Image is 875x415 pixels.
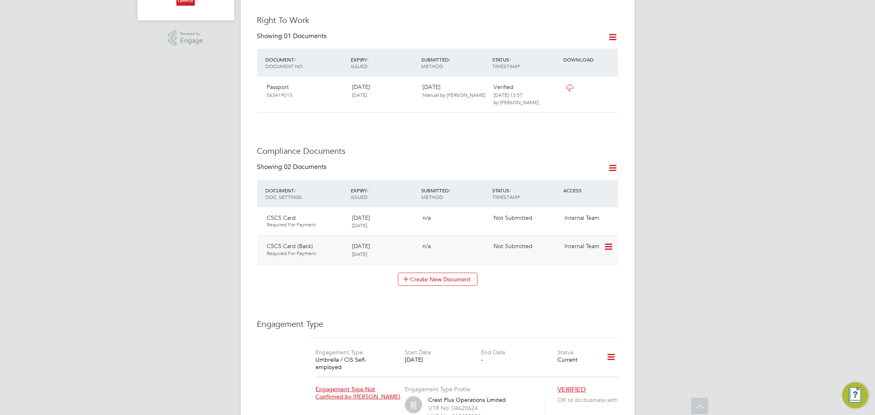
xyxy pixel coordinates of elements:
div: ACCESS [561,183,618,198]
span: n/a [423,242,431,250]
span: CSCS Card (Back) [267,242,313,250]
span: Manual by [PERSON_NAME]. [423,91,487,98]
span: / [295,187,296,194]
div: Current [557,356,596,363]
span: [DATE] [352,91,367,98]
span: TIMESTAMP [492,194,520,200]
label: Engagement Type [316,349,363,356]
span: / [509,187,511,194]
span: [DATE] [352,251,367,257]
span: Internal Team [564,214,599,221]
div: STATUS [490,52,561,73]
div: SUBMITTED [420,52,491,73]
span: Required For Payment [267,221,345,228]
div: Showing [257,32,329,41]
h3: Right To Work [257,15,618,25]
div: Showing [257,163,329,171]
span: / [295,56,296,63]
span: METHOD [422,194,443,200]
span: / [367,187,368,194]
span: Internal Team [564,242,599,250]
span: / [449,56,451,63]
div: SUBMITTED [420,183,491,204]
span: 01 Documents [284,32,327,40]
button: Create New Document [398,273,477,286]
div: DOCUMENT [264,52,349,73]
div: [DATE] [405,356,481,363]
span: [DATE] [352,214,370,221]
label: Status [557,349,573,356]
span: 02 Documents [284,163,327,171]
span: Not Submitted [493,214,532,221]
div: - [481,356,557,363]
span: n/a [423,214,431,221]
h3: Compliance Documents [257,146,618,156]
div: EXPIRY [349,183,420,204]
label: End Date [481,349,505,356]
span: DOC. SETTINGS [266,194,302,200]
span: [DATE] [352,222,367,228]
span: OK to do business with [557,396,621,404]
div: Umbrella / CIS Self-employed [316,356,392,371]
span: DOCUMENT NO. [266,63,304,69]
span: METHOD [422,63,443,69]
span: [DATE] [352,242,370,250]
span: / [449,187,451,194]
div: [DATE] [420,80,491,101]
button: Engage Resource Center [842,382,868,408]
span: Verified [493,83,514,91]
h3: Engagement Type [257,319,618,329]
span: CSCS Card [267,214,296,221]
div: DOCUMENT [264,183,349,204]
label: Start Date [405,349,431,356]
div: STATUS [490,183,561,204]
span: Required For Payment [267,250,345,257]
a: Powered byEngage [168,30,203,46]
span: Powered by [180,30,203,37]
span: / [367,56,368,63]
div: EXPIRY [349,52,420,73]
span: TIMESTAMP [492,63,520,69]
label: Engagement Type Profile [405,385,470,393]
span: 563419015 [267,91,293,98]
span: ISSUED [351,63,368,69]
div: Passport [264,80,349,101]
span: VERIFIED [557,385,586,394]
label: UTR No: 04620624 [428,404,478,412]
span: [DATE] 13:57 [493,91,523,98]
div: DOWNLOAD [561,52,618,67]
span: ISSUED [351,194,368,200]
div: [DATE] [349,80,420,101]
span: Not Submitted [493,242,532,250]
span: / [509,56,511,63]
span: Engagement Type Not Confirmed by [PERSON_NAME] [316,385,401,400]
span: Engage [180,37,203,44]
span: by [PERSON_NAME]. [493,99,540,105]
